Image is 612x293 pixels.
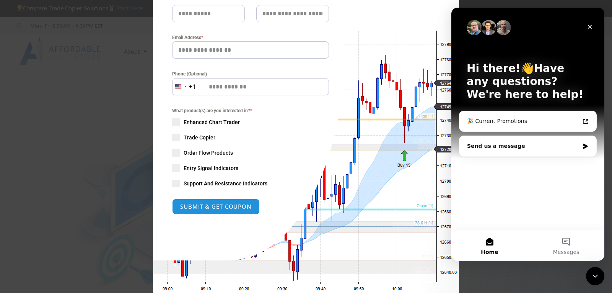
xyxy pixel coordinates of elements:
[184,164,238,172] span: Entry Signal Indicators
[184,134,215,141] span: Trade Copier
[172,134,329,141] label: Trade Copier
[172,149,329,157] label: Order Flow Products
[172,107,329,115] span: What product(s) are you interested in?
[172,180,329,187] label: Support And Resistance Indicators
[184,180,267,187] span: Support And Resistance Indicators
[172,70,329,78] label: Phone (Optional)
[172,199,260,214] button: SUBMIT & GET COUPON
[451,8,604,261] iframe: Intercom live chat
[172,78,197,95] button: Selected country
[184,149,233,157] span: Order Flow Products
[172,164,329,172] label: Entry Signal Indicators
[189,82,197,92] div: +1
[172,34,329,41] label: Email Address
[586,267,604,285] iframe: Intercom live chat
[172,118,329,126] label: Enhanced Chart Trader
[184,118,240,126] span: Enhanced Chart Trader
